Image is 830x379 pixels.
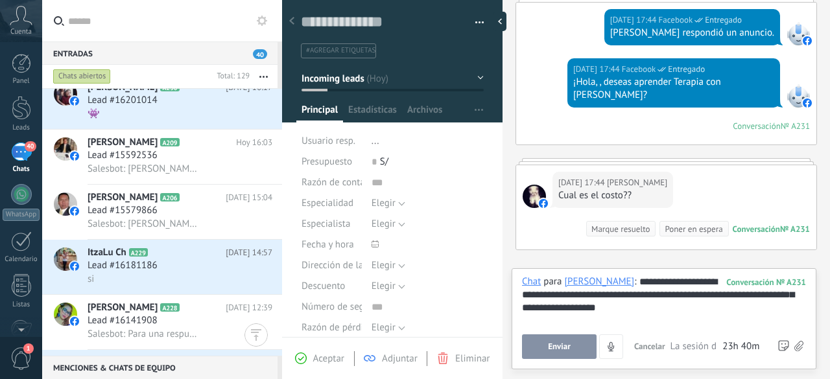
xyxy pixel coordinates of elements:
[348,104,397,122] span: Estadísticas
[70,152,79,161] img: icon
[302,255,362,276] div: Dirección de la clínica
[610,14,659,27] div: [DATE] 17:44
[129,248,148,257] span: A229
[88,204,158,217] span: Lead #15579866
[726,277,806,288] div: 231
[3,255,40,264] div: Calendario
[539,199,548,208] img: facebook-sm.svg
[3,124,40,132] div: Leads
[607,176,667,189] span: Erick Toledo
[42,130,282,184] a: avataricon[PERSON_NAME]A209Hoy 16:03Lead #15592536Salesbot: [PERSON_NAME], ¿quieres recibir noved...
[88,191,158,204] span: [PERSON_NAME]
[659,14,693,27] span: Facebook
[88,259,158,272] span: Lead #16181186
[70,317,79,326] img: icon
[302,131,362,152] div: Usuario resp.
[302,219,350,229] span: Especialista
[313,352,344,365] span: Aceptar
[407,104,442,122] span: Archivos
[88,314,158,327] span: Lead #16141908
[670,340,720,353] span: La sesión de mensajería finaliza en:
[372,280,396,292] span: Elegir
[88,94,158,107] span: Lead #16201014
[558,189,667,202] div: Cual es el costo??
[564,275,634,287] div: Erick Toledo
[42,75,282,129] a: avataricon[PERSON_NAME]A230[DATE] 16:17Lead #16201014👾
[573,63,622,76] div: [DATE] 17:44
[302,104,338,122] span: Principal
[70,207,79,216] img: icon
[302,135,355,147] span: Usuario resp.
[781,121,810,132] div: № A231
[42,41,278,65] div: Entradas
[668,63,705,76] span: Entregado
[160,138,179,146] span: A209
[372,317,405,338] button: Elegir
[3,301,40,309] div: Listas
[302,198,353,208] span: Especialidad
[211,70,250,83] div: Total: 129
[302,235,362,255] div: Fecha y hora
[665,223,722,235] div: Poner en espera
[302,193,362,214] div: Especialidad
[455,352,490,365] span: Eliminar
[3,77,40,86] div: Panel
[372,197,396,209] span: Elegir
[302,302,378,312] span: Número de seguro
[493,12,506,31] div: Ocultar
[548,342,571,351] span: Enviar
[88,108,100,120] span: 👾
[372,276,405,297] button: Elegir
[733,224,780,235] div: Conversación
[302,260,393,270] span: Dirección de la clínica
[70,262,79,271] img: icon
[787,22,810,45] span: Facebook
[3,165,40,174] div: Chats
[610,27,774,40] div: [PERSON_NAME] respondió un anuncio.
[780,224,810,235] div: № A231
[803,98,812,108] img: facebook-sm.svg
[372,135,379,147] span: ...
[558,176,607,189] div: [DATE] 17:44
[302,276,362,297] div: Descuento
[302,297,362,317] div: Número de seguro
[629,334,670,359] button: Cancelar
[382,352,418,365] span: Adjuntar
[88,328,201,340] span: Salesbot: Para una respuesta más rápida y directa del Curso de Biomagnetismo u otros temas, escrí...
[302,152,362,172] div: Presupuesto
[10,28,32,36] span: Cuenta
[591,223,650,235] div: Marque resuelto
[88,163,201,175] span: Salesbot: [PERSON_NAME], ¿quieres recibir novedades y promociones de la Escuela Cetim? Déjanos tu...
[302,240,354,249] span: Fecha y hora
[42,356,278,379] div: Menciones & Chats de equipo
[226,191,272,204] span: [DATE] 15:04
[226,246,272,259] span: [DATE] 14:57
[803,36,812,45] img: facebook-sm.svg
[88,218,201,230] span: Salesbot: [PERSON_NAME], ¿quieres recibir novedades y promociones de la Escuela Cetim? Déjanos tu...
[543,275,562,288] span: para
[372,259,396,271] span: Elegir
[70,97,79,106] img: icon
[306,46,375,55] span: #agregar etiquetas
[23,343,34,354] span: 1
[380,155,388,168] span: S/
[236,136,272,149] span: Hoy 16:03
[3,209,40,221] div: WhatsApp
[302,178,378,187] span: Razón de contacto
[705,14,742,27] span: Entregado
[88,273,94,285] span: si
[302,317,362,338] div: Razón de pérdida
[302,281,345,291] span: Descuento
[42,185,282,239] a: avataricon[PERSON_NAME]A206[DATE] 15:04Lead #15579866Salesbot: [PERSON_NAME], ¿quieres recibir no...
[372,214,405,235] button: Elegir
[523,185,546,208] span: Erick Toledo
[522,334,597,359] button: Enviar
[302,214,362,235] div: Especialista
[160,303,179,312] span: A228
[372,255,405,276] button: Elegir
[372,193,405,214] button: Elegir
[722,340,759,353] span: 23h 40m
[88,301,158,314] span: [PERSON_NAME]
[42,240,282,294] a: avatariconItzaLu ChA229[DATE] 14:57Lead #16181186si
[25,141,36,152] span: 40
